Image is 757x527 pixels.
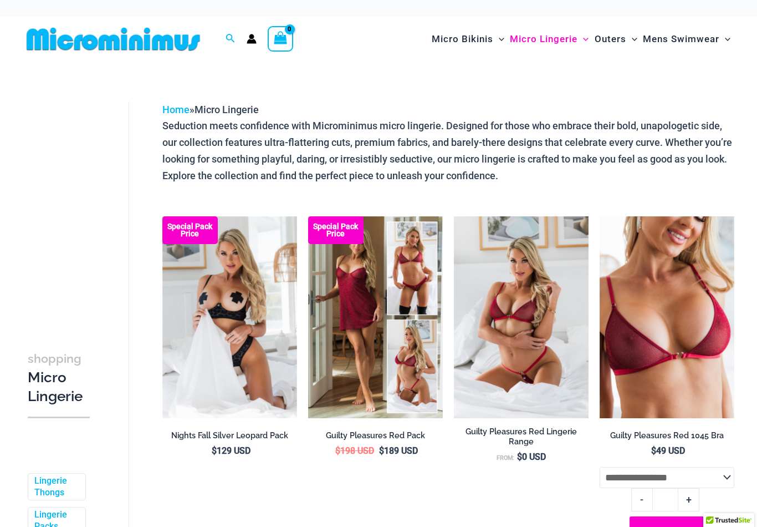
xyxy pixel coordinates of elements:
a: Nights Fall Silver Leopard Pack [162,430,297,445]
bdi: 198 USD [335,445,374,456]
h2: Guilty Pleasures Red Pack [308,430,443,441]
span: From: [497,454,514,462]
h2: Guilty Pleasures Red Lingerie Range [454,427,589,447]
span: Menu Toggle [719,25,730,53]
a: View Shopping Cart, empty [268,26,293,52]
span: » [162,104,259,115]
a: Lingerie Thongs [34,475,77,499]
a: Nights Fall Silver Leopard 1036 Bra 6046 Thong 09v2 Nights Fall Silver Leopard 1036 Bra 6046 Thon... [162,216,297,419]
h3: Micro Lingerie [28,349,90,406]
span: $ [212,445,217,456]
a: Guilty Pleasures Red 1045 Bra [600,430,734,445]
span: Outers [595,25,626,53]
a: Micro BikinisMenu ToggleMenu Toggle [429,22,507,56]
a: - [631,488,652,511]
a: OutersMenu ToggleMenu Toggle [592,22,640,56]
bdi: 129 USD [212,445,250,456]
span: Micro Lingerie [510,25,577,53]
a: Guilty Pleasures Red Collection Pack F Guilty Pleasures Red Collection Pack BGuilty Pleasures Red... [308,216,443,419]
span: $ [517,452,522,462]
a: Home [162,104,190,115]
span: Micro Lingerie [195,104,259,115]
span: $ [651,445,656,456]
a: Mens SwimwearMenu ToggleMenu Toggle [640,22,733,56]
img: Guilty Pleasures Red 1045 Bra 01 [600,216,734,419]
span: Mens Swimwear [643,25,719,53]
img: MM SHOP LOGO FLAT [22,27,204,52]
span: $ [379,445,384,456]
bdi: 49 USD [651,445,685,456]
nav: Site Navigation [427,21,735,58]
input: Product quantity [652,488,678,511]
span: Micro Bikinis [432,25,493,53]
b: Special Pack Price [162,223,218,237]
a: + [678,488,699,511]
a: Micro LingerieMenu ToggleMenu Toggle [507,22,591,56]
span: Menu Toggle [577,25,589,53]
iframe: TrustedSite Certified [28,93,127,315]
span: Menu Toggle [493,25,504,53]
a: Account icon link [247,34,257,44]
span: $ [335,445,340,456]
img: Guilty Pleasures Red 1045 Bra 689 Micro 05 [454,216,589,419]
a: Guilty Pleasures Red 1045 Bra 01Guilty Pleasures Red 1045 Bra 02Guilty Pleasures Red 1045 Bra 02 [600,216,734,419]
a: Guilty Pleasures Red Lingerie Range [454,427,589,452]
p: Seduction meets confidence with Microminimus micro lingerie. Designed for those who embrace their... [162,118,734,184]
bdi: 0 USD [517,452,546,462]
b: Special Pack Price [308,223,364,237]
img: Guilty Pleasures Red Collection Pack F [308,216,443,419]
img: Nights Fall Silver Leopard 1036 Bra 6046 Thong 09v2 [162,216,297,419]
a: Search icon link [226,32,236,46]
h2: Nights Fall Silver Leopard Pack [162,430,297,441]
span: Menu Toggle [626,25,637,53]
span: shopping [28,352,81,366]
bdi: 189 USD [379,445,418,456]
a: Guilty Pleasures Red 1045 Bra 689 Micro 05Guilty Pleasures Red 1045 Bra 689 Micro 06Guilty Pleasu... [454,216,589,419]
a: Guilty Pleasures Red Pack [308,430,443,445]
h2: Guilty Pleasures Red 1045 Bra [600,430,734,441]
